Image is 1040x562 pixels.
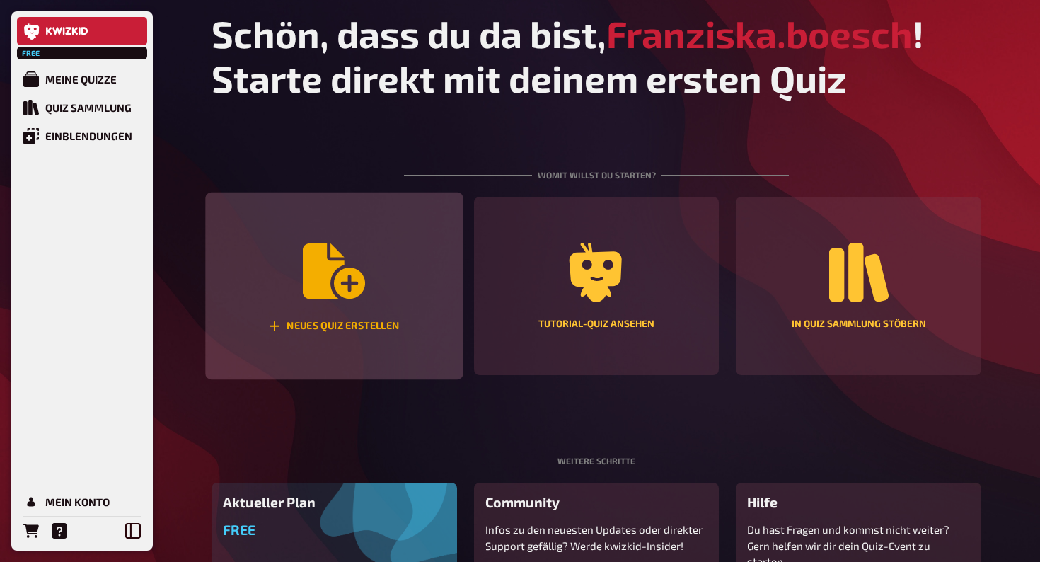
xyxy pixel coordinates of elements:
[17,122,147,150] a: Einblendungen
[404,134,789,197] div: Womit willst du starten?
[17,65,147,93] a: Meine Quizze
[606,11,913,56] span: Franziska.boesch
[538,319,654,329] div: Tutorial-Quiz ansehen
[17,93,147,122] a: Quiz Sammlung
[45,130,132,142] div: Einblendungen
[223,522,255,538] span: Free
[474,197,720,375] a: Tutorial-Quiz ansehen
[17,517,45,545] a: Bestellungen
[792,319,926,329] div: In Quiz Sammlung stöbern
[404,420,789,483] div: Weitere Schritte
[45,495,110,508] div: Mein Konto
[45,73,117,86] div: Meine Quizze
[485,522,708,554] p: Infos zu den neuesten Updates oder direkter Support gefällig? Werde kwizkid-Insider!
[223,494,446,510] h3: Aktueller Plan
[736,197,981,375] a: In Quiz Sammlung stöbern
[17,488,147,516] a: Mein Konto
[45,101,132,114] div: Quiz Sammlung
[212,11,981,101] h1: Schön, dass du da bist, ! Starte direkt mit deinem ersten Quiz
[269,320,400,332] div: Neues Quiz erstellen
[45,517,74,545] a: Hilfe
[747,494,970,510] h3: Hilfe
[485,494,708,510] h3: Community
[205,193,463,380] button: Neues Quiz erstellen
[18,49,44,57] span: Free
